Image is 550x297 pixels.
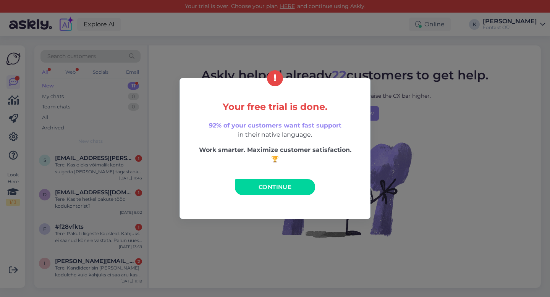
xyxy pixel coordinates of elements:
[209,122,341,129] span: 92% of your customers want fast support
[259,183,291,190] span: Continue
[196,145,354,164] p: Work smarter. Maximize customer satisfaction. 🏆
[196,102,354,112] h5: Your free trial is done.
[196,121,354,139] p: in their native language.
[235,179,315,195] a: Continue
